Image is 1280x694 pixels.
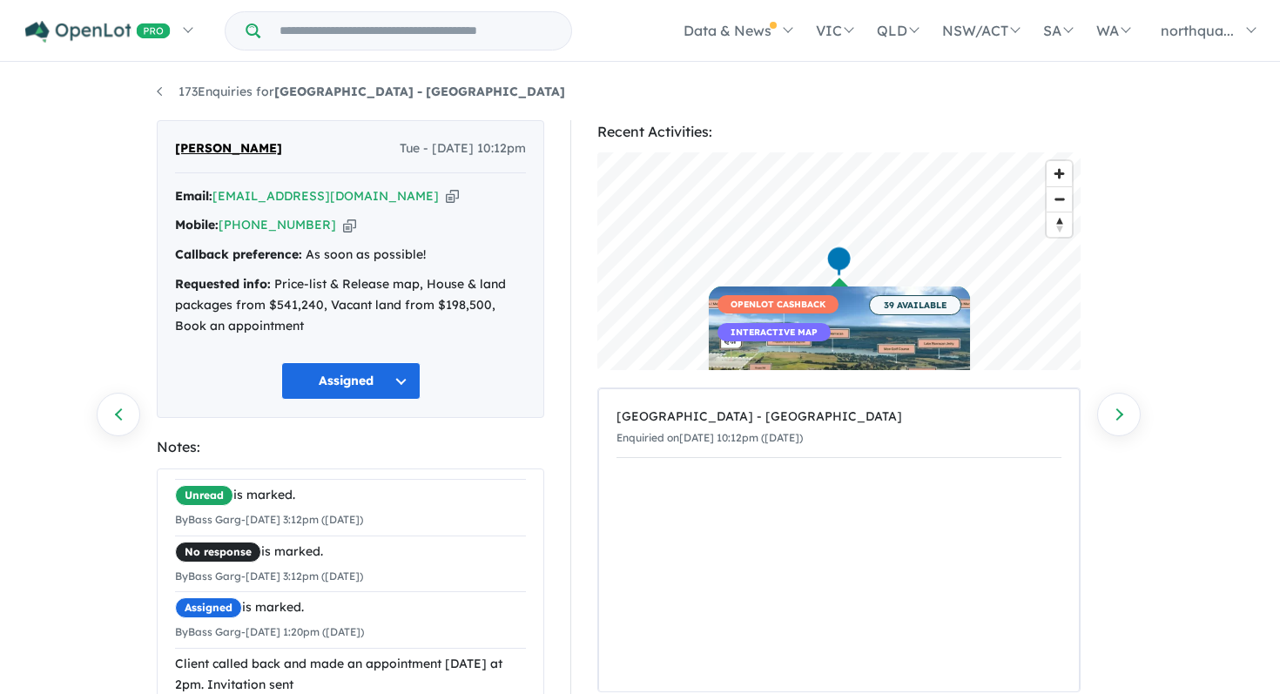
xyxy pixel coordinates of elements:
div: As soon as possible! [175,245,526,266]
small: By Bass Garg - [DATE] 1:50pm ([DATE]) [175,456,364,469]
button: Assigned [281,362,421,400]
span: Assigned [175,597,242,618]
span: northqua... [1161,22,1234,39]
span: 39 AVAILABLE [869,295,961,315]
div: Recent Activities: [597,120,1081,144]
button: Zoom in [1047,161,1072,186]
span: Tue - [DATE] 10:12pm [400,138,526,159]
nav: breadcrumb [157,82,1123,103]
strong: Callback preference: [175,246,302,262]
strong: Requested info: [175,276,271,292]
span: Reset bearing to north [1047,212,1072,237]
div: Map marker [826,246,852,278]
strong: [GEOGRAPHIC_DATA] - [GEOGRAPHIC_DATA] [274,84,565,99]
span: Zoom out [1047,187,1072,212]
a: [GEOGRAPHIC_DATA] - [GEOGRAPHIC_DATA]Enquiried on[DATE] 10:12pm ([DATE]) [616,398,1061,458]
span: No response [175,542,261,563]
span: OPENLOT CASHBACK [717,295,839,313]
small: By Bass Garg - [DATE] 3:12pm ([DATE]) [175,513,363,526]
div: Price-list & Release map, House & land packages from $541,240, Vacant land from $198,500, Book an... [175,274,526,336]
div: is marked. [175,542,526,563]
a: [EMAIL_ADDRESS][DOMAIN_NAME] [212,188,439,204]
div: Notes: [157,435,544,459]
a: OPENLOT CASHBACKINTERACTIVE MAP 39 AVAILABLE [709,286,970,430]
div: is marked. [175,485,526,506]
div: [GEOGRAPHIC_DATA] - [GEOGRAPHIC_DATA] [616,407,1061,428]
small: Enquiried on [DATE] 10:12pm ([DATE]) [616,431,803,444]
a: [PHONE_NUMBER] [219,217,336,232]
button: Copy [343,216,356,234]
small: By Bass Garg - [DATE] 1:20pm ([DATE]) [175,625,364,638]
a: 173Enquiries for[GEOGRAPHIC_DATA] - [GEOGRAPHIC_DATA] [157,84,565,99]
canvas: Map [597,152,1081,370]
strong: Mobile: [175,217,219,232]
div: is marked. [175,597,526,618]
input: Try estate name, suburb, builder or developer [264,12,568,50]
small: By Bass Garg - [DATE] 3:12pm ([DATE]) [175,569,363,583]
span: Unread [175,485,233,506]
button: Zoom out [1047,186,1072,212]
span: [PERSON_NAME] [175,138,282,159]
strong: Email: [175,188,212,204]
span: INTERACTIVE MAP [717,323,831,341]
img: Openlot PRO Logo White [25,21,171,43]
button: Copy [446,187,459,206]
button: Reset bearing to north [1047,212,1072,237]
